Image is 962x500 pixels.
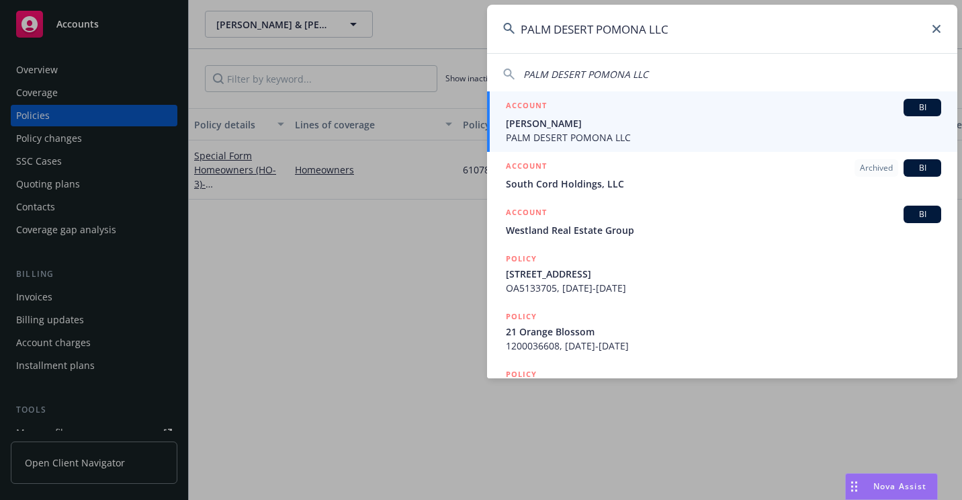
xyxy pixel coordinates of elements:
[873,481,926,492] span: Nova Assist
[506,339,941,353] span: 1200036608, [DATE]-[DATE]
[909,101,936,114] span: BI
[845,473,938,500] button: Nova Assist
[860,162,893,174] span: Archived
[506,99,547,115] h5: ACCOUNT
[506,267,941,281] span: [STREET_ADDRESS]
[506,310,537,323] h5: POLICY
[487,302,957,360] a: POLICY21 Orange Blossom1200036608, [DATE]-[DATE]
[506,206,547,222] h5: ACCOUNT
[506,159,547,175] h5: ACCOUNT
[846,474,863,499] div: Drag to move
[487,5,957,53] input: Search...
[909,208,936,220] span: BI
[487,245,957,302] a: POLICY[STREET_ADDRESS]OA5133705, [DATE]-[DATE]
[487,152,957,198] a: ACCOUNTArchivedBISouth Cord Holdings, LLC
[506,281,941,295] span: OA5133705, [DATE]-[DATE]
[487,91,957,152] a: ACCOUNTBI[PERSON_NAME]PALM DESERT POMONA LLC
[506,177,941,191] span: South Cord Holdings, LLC
[506,130,941,144] span: PALM DESERT POMONA LLC
[523,68,648,81] span: PALM DESERT POMONA LLC
[506,116,941,130] span: [PERSON_NAME]
[487,360,957,418] a: POLICY
[909,162,936,174] span: BI
[487,198,957,245] a: ACCOUNTBIWestland Real Estate Group
[506,368,537,381] h5: POLICY
[506,252,537,265] h5: POLICY
[506,223,941,237] span: Westland Real Estate Group
[506,325,941,339] span: 21 Orange Blossom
